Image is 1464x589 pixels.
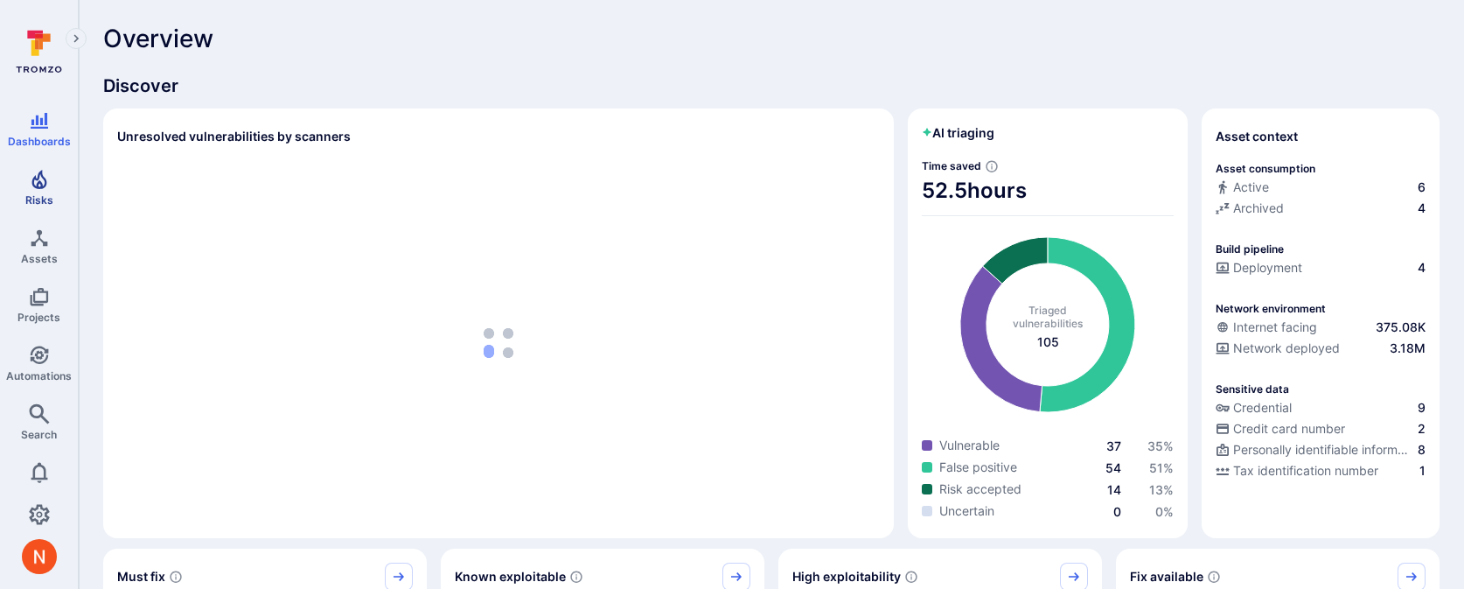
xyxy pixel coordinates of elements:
[1418,179,1426,196] span: 6
[1147,438,1174,453] span: 35 %
[1216,200,1426,221] div: Code repository is archived
[939,480,1021,498] span: Risk accepted
[1107,482,1121,497] a: 14
[1216,340,1340,357] div: Network deployed
[1216,399,1426,417] a: Credential9
[1216,382,1289,396] p: Sensitive data
[1149,460,1174,475] a: 51%
[1149,482,1174,497] span: 13 %
[1147,438,1174,453] a: 35%
[1216,420,1426,441] div: Evidence indicative of processing credit card numbers
[1233,399,1292,417] span: Credential
[922,177,1174,205] span: 52.5 hours
[103,25,213,53] span: Overview
[66,28,87,49] button: Expand navigation menu
[569,570,583,584] svg: Confirmed exploitable by KEV
[169,570,183,584] svg: Risk score >=40 , missed SLA
[1216,340,1426,357] a: Network deployed3.18M
[1106,438,1121,453] a: 37
[1216,462,1378,480] div: Tax identification number
[1233,462,1378,480] span: Tax identification number
[1233,319,1317,336] span: Internet facing
[1216,399,1292,417] div: Credential
[1216,302,1326,315] p: Network environment
[484,328,513,358] img: Loading...
[1216,200,1426,217] a: Archived4
[1216,259,1302,277] div: Deployment
[1216,259,1426,280] div: Configured deployment pipeline
[1216,399,1426,420] div: Evidence indicative of handling user or service credentials
[1216,319,1426,340] div: Evidence that an asset is internet facing
[1216,420,1426,438] a: Credit card number2
[1216,179,1426,196] a: Active6
[22,539,57,574] div: Neeren Patki
[1233,259,1302,277] span: Deployment
[904,570,918,584] svg: EPSS score ≥ 0.7
[1130,568,1203,585] span: Fix available
[17,311,60,324] span: Projects
[1376,319,1426,336] span: 375.08K
[103,74,1440,98] span: Discover
[1216,128,1298,145] span: Asset context
[1418,259,1426,277] span: 4
[1233,420,1345,438] span: Credit card number
[1216,179,1426,200] div: Commits seen in the last 180 days
[922,124,994,142] h2: AI triaging
[1216,441,1426,459] a: Personally identifiable information (PII)8
[1155,504,1174,519] span: 0 %
[939,437,1000,454] span: Vulnerable
[1216,462,1426,483] div: Evidence indicative of processing tax identification numbers
[1216,462,1426,480] a: Tax identification number1
[1207,570,1221,584] svg: Vulnerabilities with fix available
[1155,504,1174,519] a: 0%
[922,159,981,172] span: Time saved
[1216,441,1426,462] div: Evidence indicative of processing personally identifiable information
[1216,319,1317,336] div: Internet facing
[455,568,566,585] span: Known exploitable
[1216,420,1345,438] div: Credit card number
[1216,259,1426,277] a: Deployment4
[21,428,57,441] span: Search
[1419,462,1426,480] span: 1
[1013,304,1083,330] span: Triaged vulnerabilities
[1149,460,1174,475] span: 51 %
[117,568,165,585] span: Must fix
[985,159,999,173] svg: Estimated based on an average time of 30 mins needed to triage each vulnerability
[1233,441,1414,459] span: Personally identifiable information (PII)
[1233,179,1269,196] span: Active
[21,252,58,265] span: Assets
[25,193,53,207] span: Risks
[939,502,994,520] span: Uncertain
[1216,179,1269,196] div: Active
[70,32,82,46] i: Expand navigation menu
[1216,441,1414,459] div: Personally identifiable information (PII)
[1418,399,1426,417] span: 9
[1418,200,1426,217] span: 4
[6,369,72,382] span: Automations
[1216,162,1315,175] p: Asset consumption
[1105,460,1121,475] a: 54
[792,568,901,585] span: High exploitability
[1216,340,1426,361] div: Evidence that the asset is packaged and deployed somewhere
[1390,340,1426,357] span: 3.18M
[1037,333,1059,351] span: total
[1216,242,1284,256] p: Build pipeline
[1418,441,1426,459] span: 8
[1233,340,1340,357] span: Network deployed
[1216,200,1284,217] div: Archived
[939,459,1017,476] span: False positive
[1216,319,1426,336] a: Internet facing375.08K
[1233,200,1284,217] span: Archived
[22,539,57,574] img: ACg8ocIprwjrgDQnDsNSk9Ghn5p5-B8DpAKWoJ5Gi9syOE4K59tr4Q=s96-c
[1113,504,1121,519] a: 0
[8,135,71,148] span: Dashboards
[1149,482,1174,497] a: 13%
[117,128,351,145] h2: Unresolved vulnerabilities by scanners
[117,161,880,524] div: loading spinner
[1418,420,1426,438] span: 2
